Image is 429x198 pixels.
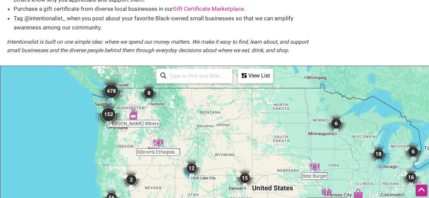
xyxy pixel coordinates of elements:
div: 12 [181,158,202,178]
div: 18 [368,144,389,164]
div: Frichette Winery [128,109,138,119]
div: Scroll Back to Top [415,184,427,196]
div: Best Burger [309,162,319,172]
em: Intentionalist is built on one simple idea: where we spend our money matters. We make it easy to ... [7,39,308,54]
div: 8 [139,83,159,103]
div: 6 [326,113,346,134]
a: Gift Certificate Marketplace [173,5,244,12]
div: Disabled But Not Really [321,187,332,197]
div: 16 [401,167,421,188]
div: 2 [121,170,141,190]
div: Kibrom's Ethiopean & Eritrean Food [153,138,163,148]
div: 6 [403,141,423,162]
div: 478 [98,78,125,105]
div: 15 [235,168,255,188]
input: Type to find and filter... [167,69,228,83]
div: 152 [95,101,122,128]
div: See a list of the visible businesses [238,69,273,83]
li: Tag @intentionalist_ when you post about your favorite Black-owned small businesses so that we ca... [14,14,312,32]
div: Type to search and filter [156,69,232,83]
li: Purchase a gift certificate from diverse local businesses in our . [14,4,312,14]
div: View List [238,69,272,82]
